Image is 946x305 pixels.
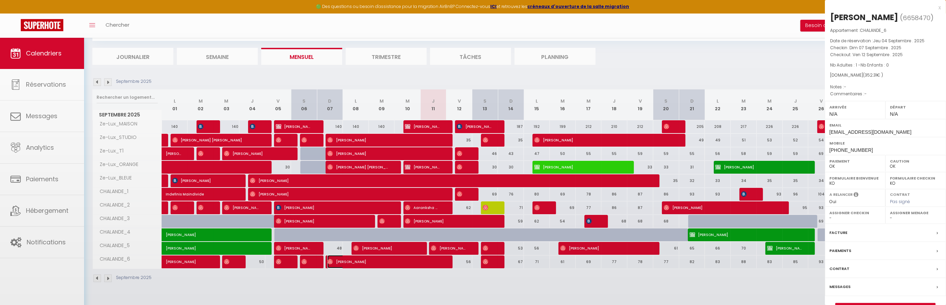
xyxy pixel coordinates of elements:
[864,91,867,97] span: -
[829,229,847,236] label: Facture
[829,192,853,198] label: A relancer
[829,111,837,117] span: N/A
[829,283,851,290] label: Messages
[829,175,881,182] label: Formulaire Bienvenue
[830,51,941,58] p: Checkout :
[829,104,881,111] label: Arrivée
[903,14,930,22] span: 6658470
[890,175,942,182] label: Formulaire Checkin
[890,192,910,196] label: Contrat
[853,52,903,58] span: Ven 12 Septembre . 2025
[830,27,941,34] p: Appartement :
[890,209,942,216] label: Assigner Menage
[890,199,910,204] span: Pas signé
[830,44,941,51] p: Checkin :
[890,111,898,117] span: N/A
[830,72,941,79] div: [DOMAIN_NAME]
[829,122,942,129] label: Email
[829,129,911,135] span: [EMAIL_ADDRESS][DOMAIN_NAME]
[829,265,849,272] label: Contrat
[829,140,942,147] label: Mobile
[844,84,846,90] span: -
[860,27,886,33] span: CHALANDE_6
[873,38,925,44] span: Jeu 04 Septembre . 2025
[890,158,942,165] label: Caution
[863,72,883,78] span: ( € )
[825,3,941,12] div: x
[829,209,881,216] label: Assigner Checkin
[830,12,898,23] div: [PERSON_NAME]
[854,192,858,199] i: Sélectionner OUI si vous souhaiter envoyer les séquences de messages post-checkout
[830,84,941,90] p: Notes :
[6,3,26,24] button: Ouvrir le widget de chat LiveChat
[830,37,941,44] p: Date de réservation :
[829,247,851,254] label: Paiements
[849,45,901,51] span: Dim 07 Septembre . 2025
[830,90,941,97] p: Commentaires :
[865,72,877,78] span: 352.31
[917,274,941,300] iframe: Chat
[900,13,934,23] span: ( )
[861,62,889,68] span: Nb Enfants : 0
[829,147,873,153] span: [PHONE_NUMBER]
[830,62,889,68] span: Nb Adultes : 1 -
[829,158,881,165] label: Paiement
[890,104,942,111] label: Départ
